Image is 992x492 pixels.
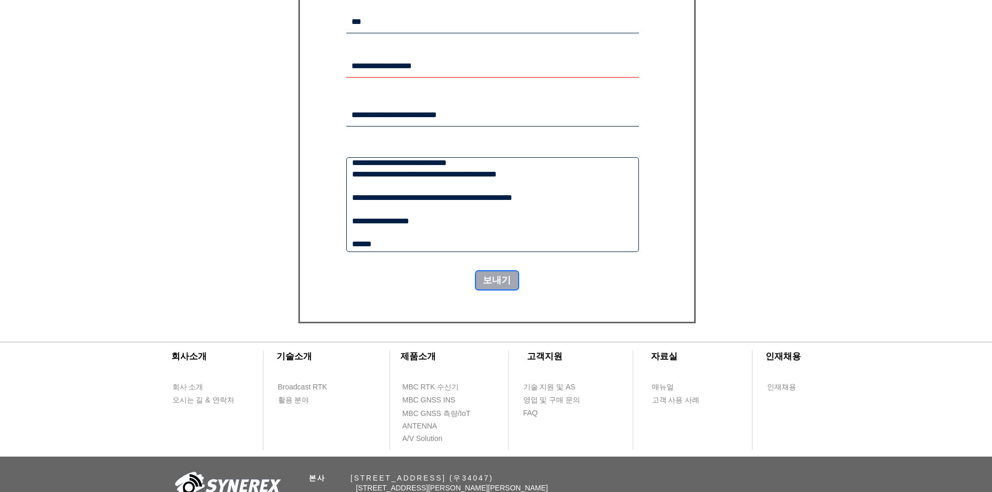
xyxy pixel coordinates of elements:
span: 오시는 길 & 연락처 [172,395,234,406]
a: 인재채용 [767,381,816,394]
span: 고객 사용 사례 [652,395,700,406]
a: 고객 사용 사례 [651,394,711,407]
a: 매뉴얼 [651,381,711,394]
span: ​제품소개 [400,351,436,361]
a: MBC RTK 수신기 [402,381,480,394]
span: ​ [STREET_ADDRESS] (우34047) [309,474,494,482]
a: 활용 분야 [278,394,337,407]
span: 본사 [309,474,327,482]
span: ANTENNA [403,421,437,432]
a: 회사 소개 [172,381,232,394]
span: ​회사소개 [171,351,207,361]
a: Broadcast RTK [278,381,337,394]
span: 영업 및 구매 문의 [523,395,581,406]
span: 기술 지원 및 AS [523,382,575,393]
a: 오시는 길 & 연락처 [172,394,242,407]
span: 활용 분야 [278,395,309,406]
button: 보내기 [476,271,518,289]
a: MBC GNSS 측량/IoT [402,407,493,420]
iframe: Wix Chat [872,447,992,492]
span: ​고객지원 [527,351,562,361]
a: MBC GNSS INS [402,394,467,407]
span: MBC GNSS 측량/IoT [403,409,471,419]
span: 보내기 [483,274,511,287]
span: A/V Solution [403,434,443,444]
span: ​자료실 [651,351,677,361]
a: FAQ [523,407,583,420]
a: ANTENNA [402,420,462,433]
span: [STREET_ADDRESS][PERSON_NAME][PERSON_NAME] [356,484,548,492]
span: 인재채용 [767,382,796,393]
span: Broadcast RTK [278,382,328,393]
span: MBC RTK 수신기 [403,382,459,393]
span: ​기술소개 [277,351,312,361]
span: FAQ [523,408,538,419]
span: 회사 소개 [172,382,204,393]
span: MBC GNSS INS [403,395,456,406]
a: A/V Solution [402,432,462,445]
a: 영업 및 구매 문의 [523,394,583,407]
div: main content [346,104,639,127]
span: ​인재채용 [765,351,801,361]
span: 매뉴얼 [652,382,674,393]
a: 기술 지원 및 AS [523,381,601,394]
